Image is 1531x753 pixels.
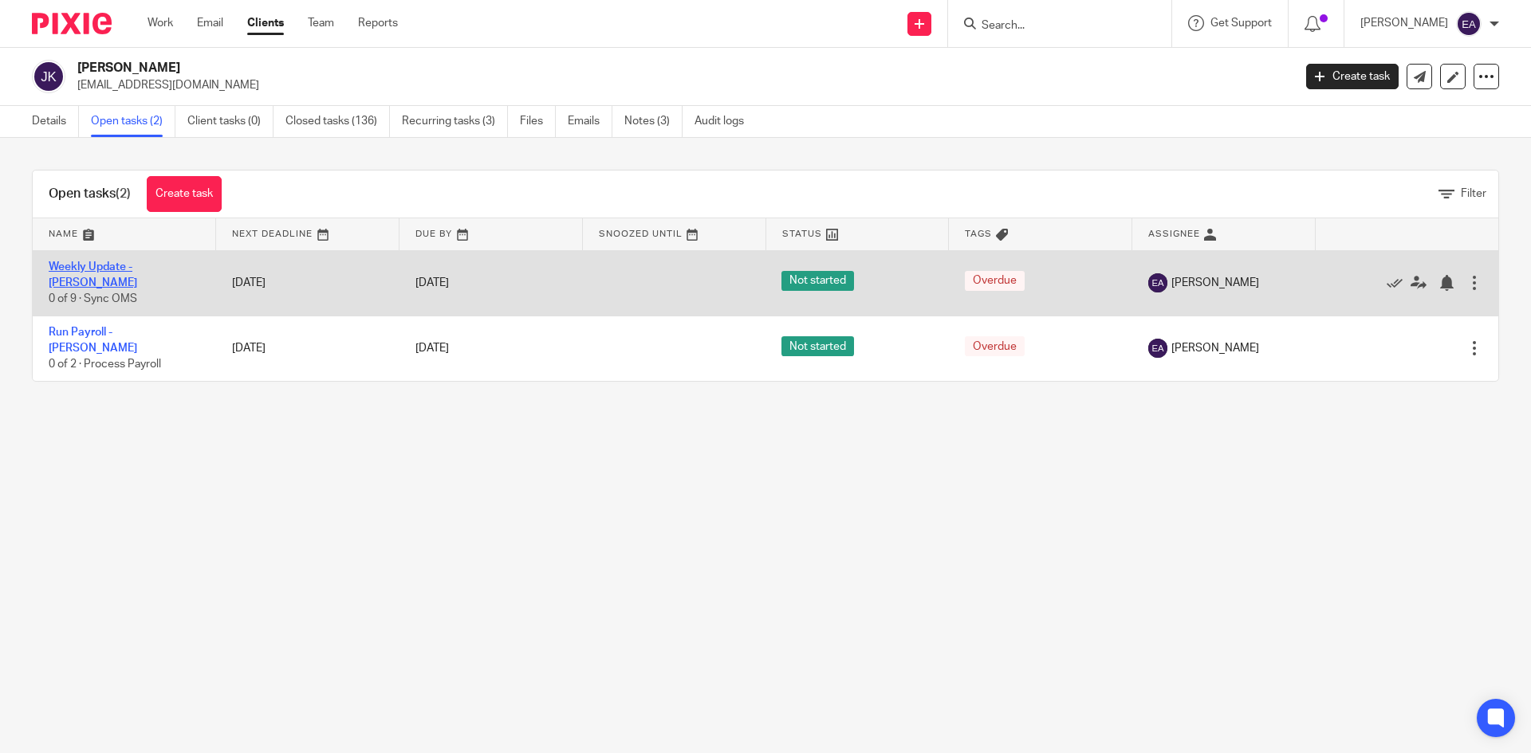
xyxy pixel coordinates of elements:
[49,186,131,202] h1: Open tasks
[91,106,175,137] a: Open tasks (2)
[197,15,223,31] a: Email
[965,229,992,238] span: Tags
[980,19,1124,33] input: Search
[148,15,173,31] a: Work
[781,336,854,356] span: Not started
[1306,64,1399,89] a: Create task
[247,15,284,31] a: Clients
[49,359,161,371] span: 0 of 2 · Process Payroll
[308,15,334,31] a: Team
[49,293,137,304] span: 0 of 9 · Sync OMS
[695,106,756,137] a: Audit logs
[1148,339,1167,358] img: svg%3E
[1148,273,1167,292] img: svg%3E
[32,60,65,93] img: svg%3E
[415,277,449,288] span: [DATE]
[1456,11,1482,37] img: svg%3E
[49,261,137,288] a: Weekly Update - [PERSON_NAME]
[187,106,274,137] a: Client tasks (0)
[415,343,449,354] span: [DATE]
[782,229,822,238] span: Status
[965,271,1025,291] span: Overdue
[1171,340,1259,356] span: [PERSON_NAME]
[358,15,398,31] a: Reports
[77,60,1041,76] h2: [PERSON_NAME]
[49,327,137,354] a: Run Payroll - [PERSON_NAME]
[1210,18,1272,29] span: Get Support
[599,229,683,238] span: Snoozed Until
[1387,275,1411,291] a: Mark as done
[1171,275,1259,291] span: [PERSON_NAME]
[402,106,508,137] a: Recurring tasks (3)
[216,316,399,381] td: [DATE]
[1461,188,1486,199] span: Filter
[32,106,79,137] a: Details
[285,106,390,137] a: Closed tasks (136)
[1360,15,1448,31] p: [PERSON_NAME]
[32,13,112,34] img: Pixie
[520,106,556,137] a: Files
[624,106,683,137] a: Notes (3)
[116,187,131,200] span: (2)
[147,176,222,212] a: Create task
[568,106,612,137] a: Emails
[216,250,399,316] td: [DATE]
[781,271,854,291] span: Not started
[77,77,1282,93] p: [EMAIL_ADDRESS][DOMAIN_NAME]
[965,336,1025,356] span: Overdue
